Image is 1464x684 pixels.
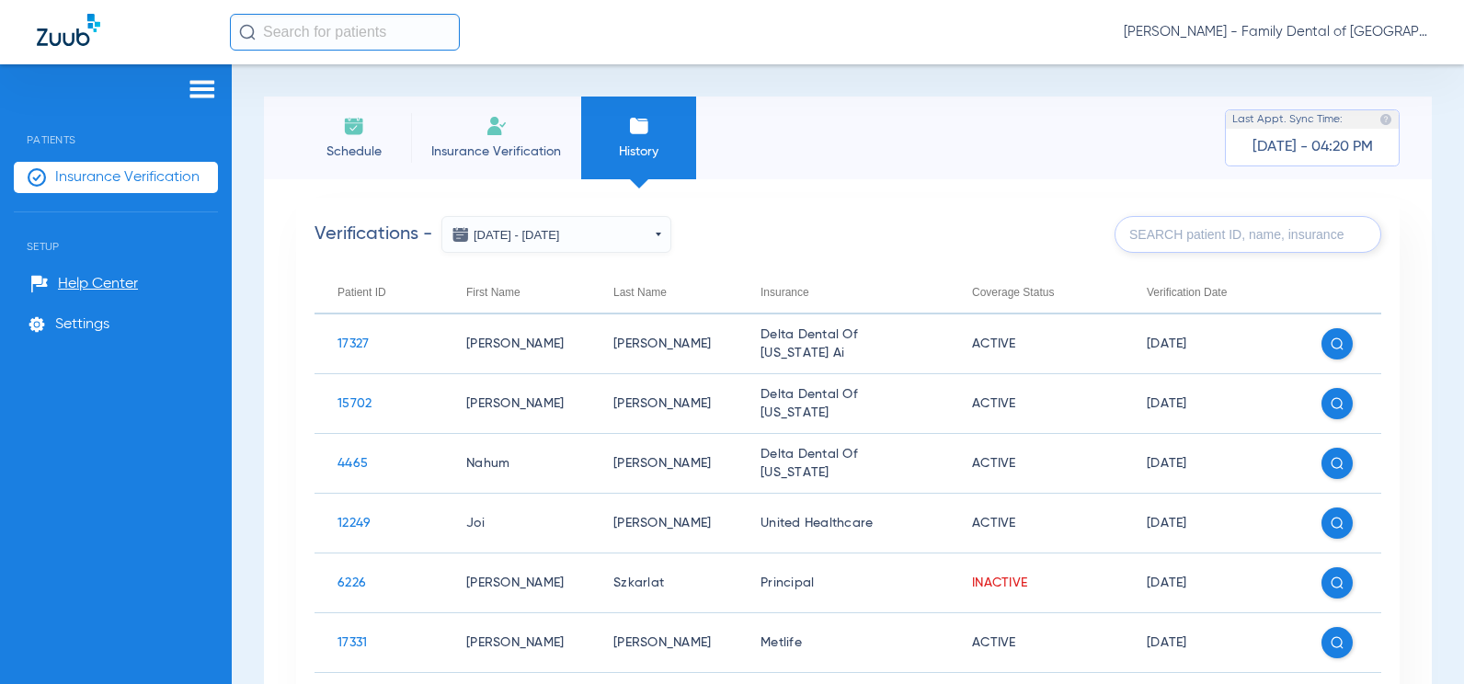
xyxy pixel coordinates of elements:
span: History [595,142,682,161]
div: Coverage Status [972,282,1054,302]
span: Help Center [58,275,138,293]
td: Joi [443,494,590,553]
td: [PERSON_NAME] [590,494,738,553]
div: Verification Date [1147,282,1275,302]
td: [DATE] [1124,374,1298,434]
span: Active [972,636,1016,649]
button: [DATE] - [DATE] [441,216,671,253]
span: Setup [14,212,218,253]
span: Active [972,397,1016,410]
div: First Name [466,282,567,302]
td: [DATE] [1124,494,1298,553]
td: [PERSON_NAME] [443,314,590,374]
span: 17331 [337,636,367,649]
img: History [628,115,650,137]
span: United Healthcare [761,517,873,530]
span: Delta Dental Of [US_STATE] [761,448,858,479]
span: Delta Dental Of [US_STATE] [761,388,858,419]
span: 6226 [337,576,366,589]
div: Last Name [613,282,667,302]
img: Search Icon [239,24,256,40]
div: Patient ID [337,282,420,302]
td: Szkarlat [590,553,738,613]
span: Inactive [972,576,1027,589]
span: Metlife [761,636,802,649]
span: Active [972,517,1016,530]
span: Delta Dental Of [US_STATE] Ai [761,328,858,359]
img: hamburger-icon [188,78,217,100]
input: SEARCH patient ID, name, insurance [1115,216,1381,253]
div: Patient ID [337,282,386,302]
span: [DATE] - 04:20 PM [1252,138,1373,156]
span: Active [972,457,1016,470]
div: Insurance [761,282,809,302]
td: Nahum [443,434,590,494]
span: Active [972,337,1016,350]
td: [PERSON_NAME] [590,314,738,374]
img: search white icon [1331,337,1344,350]
td: [PERSON_NAME] [590,434,738,494]
div: Coverage Status [972,282,1101,302]
input: Search for patients [230,14,460,51]
span: Patients [14,106,218,146]
td: [PERSON_NAME] [443,553,590,613]
span: Principal [761,576,814,589]
td: [PERSON_NAME] [443,374,590,434]
td: [PERSON_NAME] [590,374,738,434]
img: search white icon [1331,397,1344,410]
img: search white icon [1331,636,1344,649]
div: First Name [466,282,520,302]
td: [PERSON_NAME] [590,613,738,673]
div: Verification Date [1147,282,1227,302]
span: 17327 [337,337,369,350]
img: search white icon [1331,576,1344,589]
span: Schedule [310,142,397,161]
span: Settings [55,315,109,334]
span: 4465 [337,457,368,470]
td: [DATE] [1124,314,1298,374]
td: [DATE] [1124,434,1298,494]
span: Insurance Verification [55,168,200,187]
span: Last Appt. Sync Time: [1232,110,1343,129]
img: Zuub Logo [37,14,100,46]
span: 12249 [337,517,371,530]
img: search white icon [1331,517,1344,530]
td: [PERSON_NAME] [443,613,590,673]
span: [PERSON_NAME] - Family Dental of [GEOGRAPHIC_DATA] [1124,23,1427,41]
a: Help Center [30,275,138,293]
div: Last Name [613,282,715,302]
td: [DATE] [1124,613,1298,673]
div: Insurance [761,282,926,302]
td: [DATE] [1124,553,1298,613]
img: Manual Insurance Verification [486,115,508,137]
h2: Verifications - [315,216,671,253]
img: Schedule [343,115,365,137]
img: last sync help info [1379,113,1392,126]
img: search white icon [1331,457,1344,470]
span: 15702 [337,397,372,410]
img: date icon [452,225,470,244]
span: Insurance Verification [425,142,567,161]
